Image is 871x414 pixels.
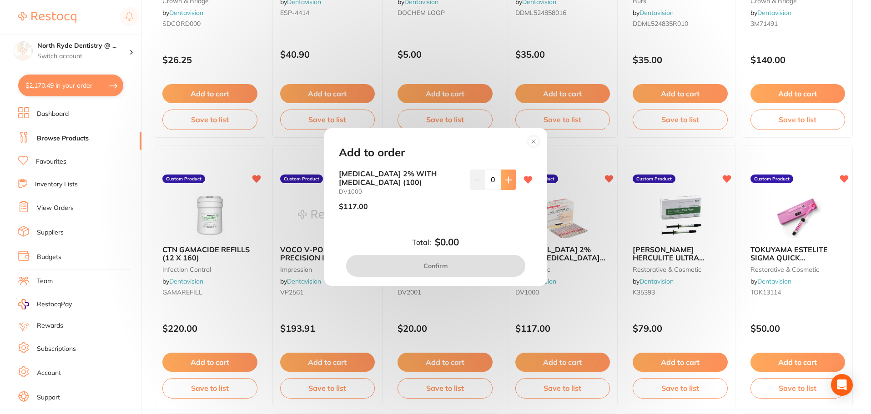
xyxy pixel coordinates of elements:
h2: Add to order [339,146,405,159]
b: [MEDICAL_DATA] 2% WITH [MEDICAL_DATA] (100) [339,170,463,186]
small: DV1000 [339,188,463,195]
p: $117.00 [339,202,368,210]
b: $0.00 [435,237,459,248]
button: Confirm [346,255,525,277]
div: Open Intercom Messenger [831,374,853,396]
label: Total: [412,238,431,246]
